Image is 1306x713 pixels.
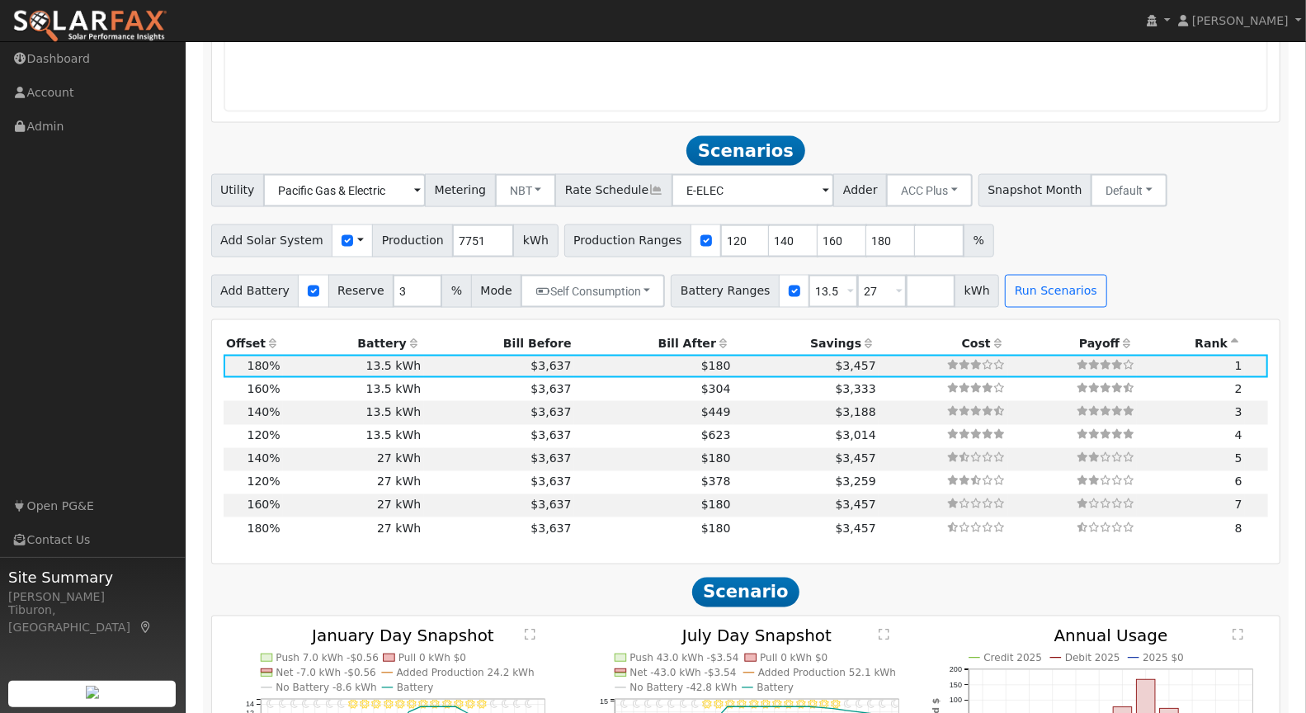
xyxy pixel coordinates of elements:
[246,701,254,709] text: 14
[248,360,281,373] span: 180%
[629,653,738,664] text: Push 43.0 kWh -$3.54
[530,475,571,489] span: $3,637
[530,383,571,396] span: $3,637
[691,701,699,710] i: 6AM - Clear
[371,701,380,710] i: 9AM - Clear
[211,224,333,257] span: Add Solar System
[701,498,731,512] span: $180
[833,174,887,207] span: Adder
[8,588,177,606] div: [PERSON_NAME]
[1235,475,1242,489] span: 6
[495,174,557,207] button: NBT
[671,275,780,308] span: Battery Ranges
[701,360,731,373] span: $180
[502,701,509,710] i: 8PM - Clear
[360,701,369,710] i: 8AM - Clear
[471,275,521,308] span: Mode
[644,701,652,710] i: 2AM - Clear
[797,706,800,709] circle: onclick=""
[224,332,284,355] th: Offset
[836,498,876,512] span: $3,457
[701,522,731,536] span: $180
[530,429,571,442] span: $3,637
[283,425,424,448] td: 13.5 kWh
[248,406,281,419] span: 140%
[1005,275,1106,308] button: Run Scenarios
[525,629,535,641] text: 
[1235,360,1242,373] span: 1
[1233,629,1244,641] text: 
[283,332,424,355] th: Battery
[836,452,876,465] span: $3,457
[656,701,663,710] i: 3AM - Clear
[891,701,898,710] i: 11PM - Clear
[810,337,861,350] span: Savings
[465,701,474,710] i: 5PM - Clear
[667,701,675,710] i: 4AM - Clear
[248,383,281,396] span: 160%
[725,701,734,710] i: 9AM - Clear
[836,475,876,489] span: $3,259
[442,701,451,710] i: 3PM - Clear
[454,701,463,710] i: 4PM - Clear
[672,174,834,207] input: Select a Rate Schedule
[530,360,571,373] span: $3,637
[962,337,991,350] span: Cost
[950,666,962,674] text: 200
[283,448,424,471] td: 27 kWh
[1235,498,1242,512] span: 7
[530,452,571,465] span: $3,637
[1091,174,1167,207] button: Default
[574,332,733,355] th: Bill After
[513,224,558,257] span: kWh
[430,701,439,710] i: 2PM - Clear
[337,701,345,710] i: 6AM - Clear
[1143,653,1185,664] text: 2025 $0
[808,701,817,710] i: 4PM - Clear
[1235,406,1242,419] span: 3
[1235,452,1242,465] span: 5
[702,701,711,710] i: 7AM - Clear
[283,378,424,401] td: 13.5 kWh
[398,653,466,664] text: Pull 0 kWh $0
[761,706,765,709] circle: onclick=""
[521,275,665,308] button: Self Consumption
[530,522,571,536] span: $3,637
[761,701,770,710] i: 12PM - Clear
[629,668,736,679] text: Net -43.0 kWh -$3.54
[809,706,812,709] circle: onclick=""
[701,475,731,489] span: $378
[760,653,827,664] text: Pull 0 kWh $0
[425,174,496,207] span: Metering
[530,406,571,419] span: $3,637
[820,706,823,710] circle: onclick=""
[620,701,628,710] i: 12AM - Clear
[283,355,424,378] td: 13.5 kWh
[248,452,281,465] span: 140%
[773,706,776,709] circle: onclick=""
[964,224,993,257] span: %
[86,686,99,699] img: retrieve
[819,701,828,710] i: 5PM - Clear
[266,701,274,710] i: 12AM - Clear
[248,522,281,536] span: 180%
[139,621,153,634] a: Map
[633,701,640,710] i: 1AM - Clear
[950,696,962,705] text: 100
[701,383,731,396] span: $304
[407,701,416,710] i: 12PM - Clear
[526,701,533,710] i: 10PM - Clear
[424,332,574,355] th: Bill Before
[785,701,794,710] i: 2PM - Clear
[283,471,424,494] td: 27 kWh
[383,701,392,710] i: 10AM - Clear
[844,701,851,710] i: 7PM - Clear
[1195,337,1228,350] span: Rank
[772,701,781,710] i: 1PM - Clear
[978,174,1092,207] span: Snapshot Month
[701,452,731,465] span: $180
[8,602,177,636] div: Tiburon, [GEOGRAPHIC_DATA]
[750,706,753,709] circle: onclick=""
[372,224,453,257] span: Production
[600,698,608,706] text: 15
